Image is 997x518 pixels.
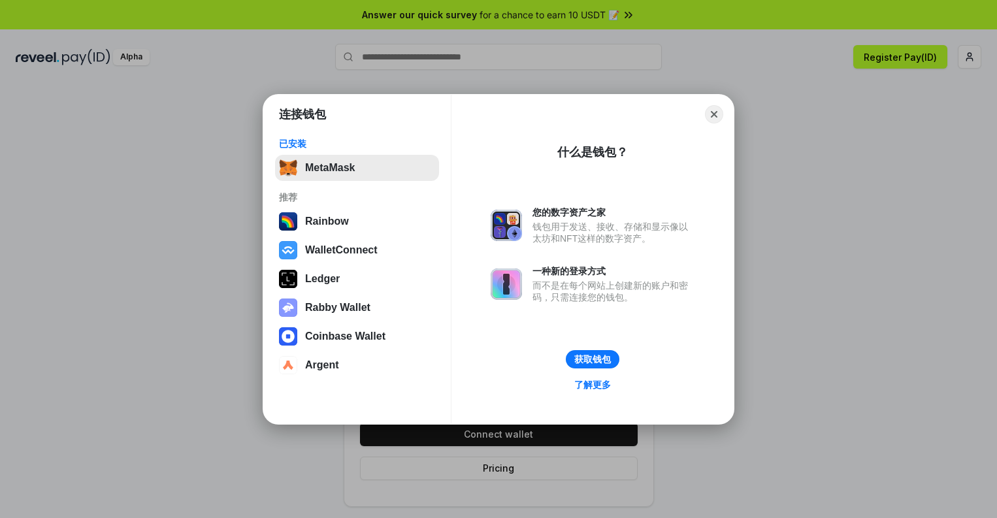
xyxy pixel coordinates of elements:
button: WalletConnect [275,237,439,263]
div: 获取钱包 [574,353,611,365]
div: 什么是钱包？ [557,144,628,160]
div: 已安装 [279,138,435,150]
img: svg+xml,%3Csvg%20xmlns%3D%22http%3A%2F%2Fwww.w3.org%2F2000%2Fsvg%22%20fill%3D%22none%22%20viewBox... [279,299,297,317]
div: Rabby Wallet [305,302,370,314]
div: 推荐 [279,191,435,203]
button: Rabby Wallet [275,295,439,321]
div: Rainbow [305,216,349,227]
img: svg+xml,%3Csvg%20xmlns%3D%22http%3A%2F%2Fwww.w3.org%2F2000%2Fsvg%22%20fill%3D%22none%22%20viewBox... [491,268,522,300]
h1: 连接钱包 [279,106,326,122]
button: Argent [275,352,439,378]
div: 了解更多 [574,379,611,391]
img: svg+xml,%3Csvg%20width%3D%22120%22%20height%3D%22120%22%20viewBox%3D%220%200%20120%20120%22%20fil... [279,212,297,231]
img: svg+xml,%3Csvg%20xmlns%3D%22http%3A%2F%2Fwww.w3.org%2F2000%2Fsvg%22%20fill%3D%22none%22%20viewBox... [491,210,522,241]
div: Coinbase Wallet [305,331,385,342]
a: 了解更多 [566,376,619,393]
button: Coinbase Wallet [275,323,439,349]
div: MetaMask [305,162,355,174]
div: 钱包用于发送、接收、存储和显示像以太坊和NFT这样的数字资产。 [532,221,695,244]
img: svg+xml,%3Csvg%20width%3D%2228%22%20height%3D%2228%22%20viewBox%3D%220%200%2028%2028%22%20fill%3D... [279,356,297,374]
div: Ledger [305,273,340,285]
img: svg+xml,%3Csvg%20width%3D%2228%22%20height%3D%2228%22%20viewBox%3D%220%200%2028%2028%22%20fill%3D... [279,241,297,259]
div: 一种新的登录方式 [532,265,695,277]
div: 您的数字资产之家 [532,206,695,218]
button: Rainbow [275,208,439,235]
button: Close [705,105,723,123]
img: svg+xml,%3Csvg%20width%3D%2228%22%20height%3D%2228%22%20viewBox%3D%220%200%2028%2028%22%20fill%3D... [279,327,297,346]
img: svg+xml,%3Csvg%20fill%3D%22none%22%20height%3D%2233%22%20viewBox%3D%220%200%2035%2033%22%20width%... [279,159,297,177]
img: svg+xml,%3Csvg%20xmlns%3D%22http%3A%2F%2Fwww.w3.org%2F2000%2Fsvg%22%20width%3D%2228%22%20height%3... [279,270,297,288]
button: 获取钱包 [566,350,619,368]
button: MetaMask [275,155,439,181]
div: Argent [305,359,339,371]
div: WalletConnect [305,244,378,256]
button: Ledger [275,266,439,292]
div: 而不是在每个网站上创建新的账户和密码，只需连接您的钱包。 [532,280,695,303]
